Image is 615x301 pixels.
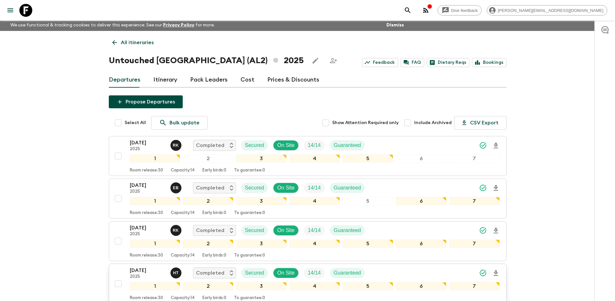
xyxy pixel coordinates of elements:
p: [DATE] [130,267,165,274]
div: 7 [449,154,500,163]
span: Include Archived [414,120,452,126]
p: Secured [245,227,264,234]
div: 2 [183,154,233,163]
span: Heldi Turhani [170,269,183,275]
p: Completed [196,269,224,277]
div: Trip Fill [304,140,324,150]
div: 7 [449,282,500,290]
p: Guaranteed [334,141,361,149]
span: Share this itinerary [327,54,340,67]
h1: Untouched [GEOGRAPHIC_DATA] (AL2) 2025 [109,54,304,67]
div: Secured [241,268,268,278]
p: Completed [196,184,224,192]
div: 2 [183,282,233,290]
div: 4 [289,239,340,248]
svg: Synced Successfully [479,184,487,192]
p: Room release: 30 [130,168,163,173]
div: Secured [241,140,268,150]
span: Robert Kaca [170,142,183,147]
button: CSV Export [454,116,507,130]
div: On Site [273,225,299,236]
p: Early birds: 0 [202,253,226,258]
div: 7 [449,197,500,205]
p: On Site [277,269,294,277]
a: Prices & Discounts [267,72,319,88]
p: Early birds: 0 [202,210,226,216]
p: We use functional & tracking cookies to deliver this experience. See our for more. [8,19,217,31]
div: 5 [343,154,393,163]
div: Trip Fill [304,183,324,193]
p: Secured [245,141,264,149]
svg: Download Onboarding [492,184,500,192]
p: To guarantee: 0 [234,253,265,258]
div: 6 [396,154,446,163]
div: Secured [241,183,268,193]
div: On Site [273,140,299,150]
div: 3 [236,239,287,248]
p: Early birds: 0 [202,296,226,301]
div: 2 [183,197,233,205]
a: FAQ [401,58,424,67]
button: [DATE]2025Robert KacaCompletedSecuredOn SiteTrip FillGuaranteed1234567Room release:30Capacity:14E... [109,136,507,176]
p: Room release: 30 [130,296,163,301]
a: Pack Leaders [190,72,228,88]
p: 14 / 14 [308,184,321,192]
p: 2025 [130,147,165,152]
p: Completed [196,141,224,149]
div: 4 [289,154,340,163]
span: Give feedback [447,8,481,13]
a: Bookings [472,58,507,67]
span: Select All [125,120,146,126]
a: Itinerary [153,72,177,88]
button: [DATE]2025Erild BallaCompletedSecuredOn SiteTrip FillGuaranteed1234567Room release:30Capacity:14E... [109,179,507,218]
p: All itineraries [121,39,154,46]
div: 3 [236,154,287,163]
svg: Download Onboarding [492,227,500,235]
p: Early birds: 0 [202,168,226,173]
a: Bulk update [151,116,208,130]
p: On Site [277,184,294,192]
div: 1 [130,154,180,163]
a: Cost [241,72,254,88]
div: On Site [273,268,299,278]
span: [PERSON_NAME][EMAIL_ADDRESS][DOMAIN_NAME] [494,8,607,13]
div: 2 [183,239,233,248]
a: Give feedback [437,5,482,15]
svg: Download Onboarding [492,142,500,150]
p: Guaranteed [334,184,361,192]
span: Erild Balla [170,184,183,189]
p: To guarantee: 0 [234,296,265,301]
svg: Synced Successfully [479,141,487,149]
button: Dismiss [385,21,405,30]
p: 2025 [130,232,165,237]
p: Guaranteed [334,269,361,277]
div: 6 [396,282,446,290]
div: 1 [130,197,180,205]
div: 7 [449,239,500,248]
p: Completed [196,227,224,234]
div: 3 [236,282,287,290]
svg: Download Onboarding [492,269,500,277]
p: 2025 [130,274,165,279]
button: Propose Departures [109,95,183,108]
div: 1 [130,282,180,290]
div: 6 [396,197,446,205]
div: 4 [289,282,340,290]
p: [DATE] [130,139,165,147]
button: search adventures [401,4,414,17]
div: Trip Fill [304,225,324,236]
p: Room release: 30 [130,253,163,258]
div: 4 [289,197,340,205]
div: 1 [130,239,180,248]
p: Capacity: 14 [171,168,195,173]
a: Feedback [362,58,398,67]
a: All itineraries [109,36,157,49]
p: 14 / 14 [308,227,321,234]
span: Robert Kaca [170,227,183,232]
div: 6 [396,239,446,248]
p: Room release: 30 [130,210,163,216]
div: On Site [273,183,299,193]
p: Secured [245,184,264,192]
a: Dietary Reqs [427,58,469,67]
p: [DATE] [130,224,165,232]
